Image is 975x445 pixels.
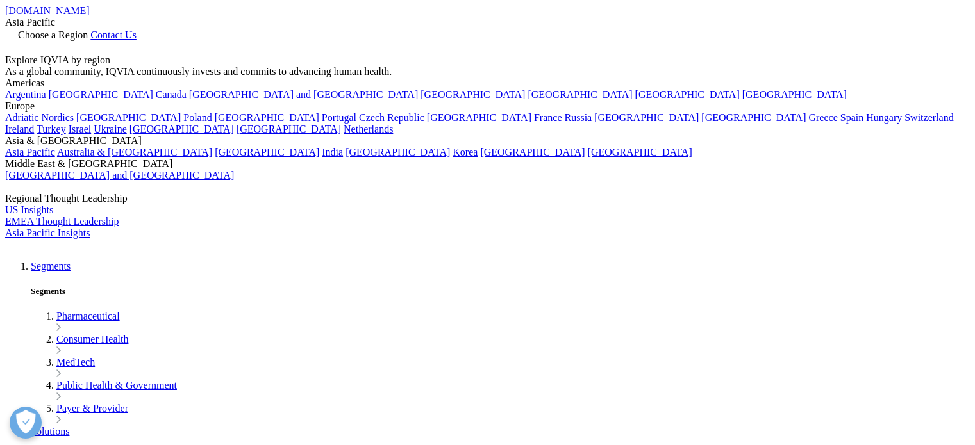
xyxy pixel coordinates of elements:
[5,158,970,170] div: Middle East & [GEOGRAPHIC_DATA]
[480,147,585,158] a: [GEOGRAPHIC_DATA]
[5,77,970,89] div: Americas
[421,89,525,100] a: [GEOGRAPHIC_DATA]
[18,29,88,40] span: Choose a Region
[57,147,212,158] a: Australia & [GEOGRAPHIC_DATA]
[56,380,177,391] a: Public Health & Government
[594,112,699,123] a: [GEOGRAPHIC_DATA]
[76,112,181,123] a: [GEOGRAPHIC_DATA]
[866,112,902,123] a: Hungary
[5,147,55,158] a: Asia Pacific
[37,124,66,134] a: Turkey
[49,89,153,100] a: [GEOGRAPHIC_DATA]
[129,124,234,134] a: [GEOGRAPHIC_DATA]
[427,112,531,123] a: [GEOGRAPHIC_DATA]
[534,112,562,123] a: France
[237,124,341,134] a: [GEOGRAPHIC_DATA]
[5,66,970,77] div: As a global community, IQVIA continuously invests and commits to advancing human health.
[5,17,970,28] div: Asia Pacific
[31,426,69,437] a: Solutions
[359,112,424,123] a: Czech Republic
[183,112,212,123] a: Poland
[904,112,953,123] a: Switzerland
[742,89,847,100] a: [GEOGRAPHIC_DATA]
[322,147,343,158] a: India
[5,204,53,215] a: US Insights
[94,124,127,134] a: Ukraine
[5,89,46,100] a: Argentina
[156,89,187,100] a: Canada
[215,112,319,123] a: [GEOGRAPHIC_DATA]
[453,147,478,158] a: Korea
[5,135,970,147] div: Asia & [GEOGRAPHIC_DATA]
[5,170,234,181] a: [GEOGRAPHIC_DATA] and [GEOGRAPHIC_DATA]
[5,124,34,134] a: Ireland
[56,357,95,368] a: MedTech
[31,286,970,296] h5: Segments
[5,216,119,227] a: EMEA Thought Leadership
[69,124,92,134] a: Israel
[701,112,806,123] a: [GEOGRAPHIC_DATA]
[215,147,319,158] a: [GEOGRAPHIC_DATA]
[322,112,356,123] a: Portugal
[528,89,632,100] a: [GEOGRAPHIC_DATA]
[31,261,71,271] a: Segments
[5,101,970,112] div: Europe
[5,193,970,204] div: Regional Thought Leadership
[5,227,90,238] a: Asia Pacific Insights
[41,112,74,123] a: Nordics
[565,112,592,123] a: Russia
[5,54,970,66] div: Explore IQVIA by region
[189,89,418,100] a: [GEOGRAPHIC_DATA] and [GEOGRAPHIC_DATA]
[344,124,393,134] a: Netherlands
[5,112,38,123] a: Adriatic
[346,147,450,158] a: [GEOGRAPHIC_DATA]
[635,89,740,100] a: [GEOGRAPHIC_DATA]
[5,5,90,16] a: [DOMAIN_NAME]
[56,334,128,344] a: Consumer Health
[808,112,837,123] a: Greece
[10,407,42,439] button: Open Preferences
[56,311,120,321] a: Pharmaceutical
[840,112,863,123] a: Spain
[588,147,692,158] a: [GEOGRAPHIC_DATA]
[90,29,137,40] a: Contact Us
[56,403,128,414] a: Payer & Provider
